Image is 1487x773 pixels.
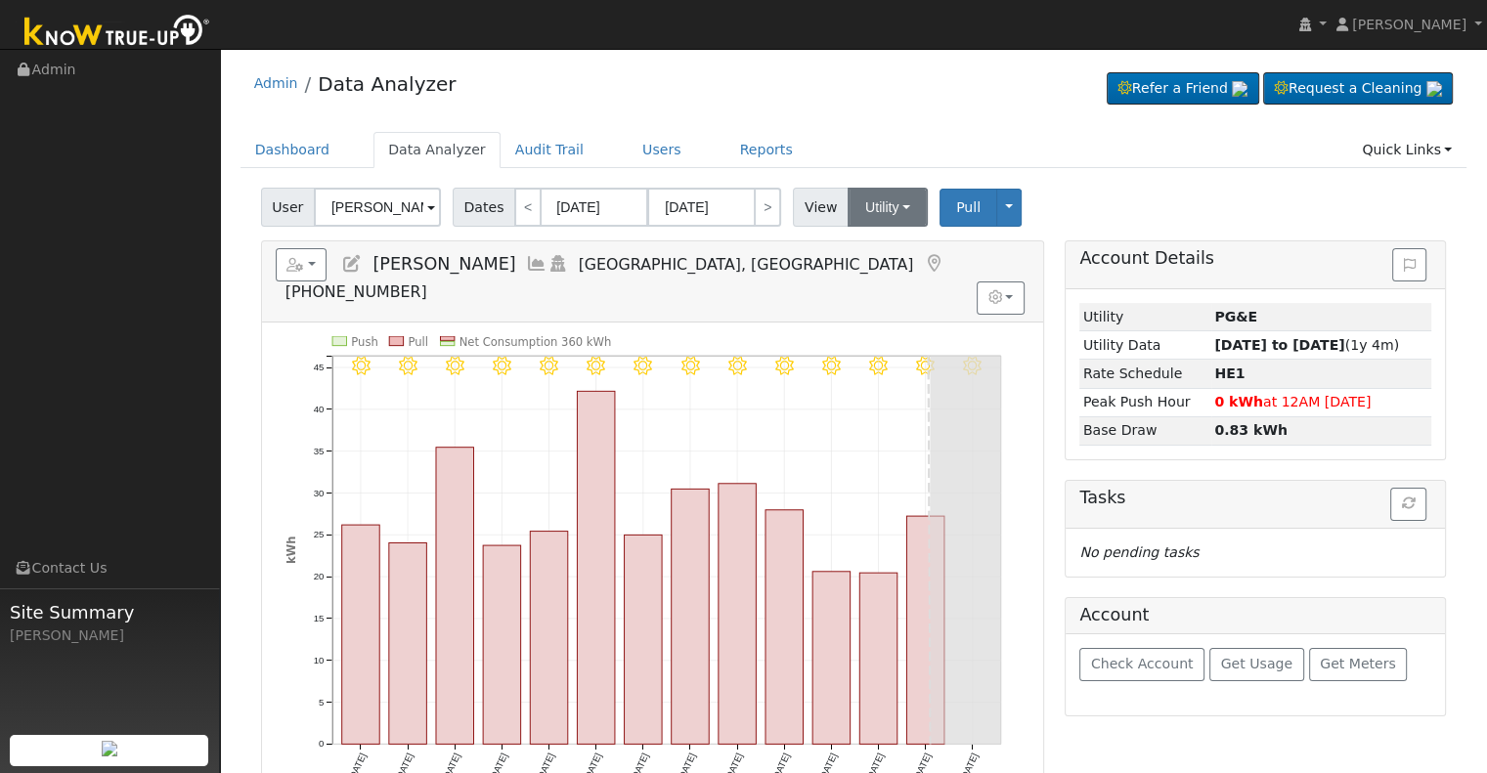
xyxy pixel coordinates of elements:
[672,489,710,744] rect: onclick=""
[1426,81,1442,97] img: retrieve
[389,542,427,744] rect: onclick=""
[1309,648,1408,681] button: Get Meters
[501,132,598,168] a: Audit Trail
[765,510,804,745] rect: onclick=""
[1214,365,1245,381] strong: Y
[1079,388,1210,416] td: Peak Push Hour
[254,75,298,91] a: Admin
[313,446,324,456] text: 35
[1079,544,1199,560] i: No pending tasks
[514,188,542,227] a: <
[1347,132,1466,168] a: Quick Links
[526,254,547,274] a: Multi-Series Graph
[530,531,568,744] rect: onclick=""
[923,254,944,274] a: Map
[1221,656,1292,671] span: Get Usage
[373,132,501,168] a: Data Analyzer
[313,487,324,497] text: 30
[906,516,944,744] rect: onclick=""
[372,254,515,274] span: [PERSON_NAME]
[341,525,379,744] rect: onclick=""
[1232,81,1247,97] img: retrieve
[285,282,427,301] span: [PHONE_NUMBER]
[436,448,474,745] rect: onclick=""
[624,535,662,744] rect: onclick=""
[351,334,378,348] text: Push
[793,188,849,227] span: View
[540,357,558,375] i: 8/09 - Clear
[579,255,914,274] span: [GEOGRAPHIC_DATA], [GEOGRAPHIC_DATA]
[628,132,696,168] a: Users
[754,188,781,227] a: >
[408,334,428,348] text: Pull
[341,254,363,274] a: Edit User (19106)
[1352,17,1466,32] span: [PERSON_NAME]
[313,404,324,414] text: 40
[318,72,456,96] a: Data Analyzer
[1209,648,1304,681] button: Get Usage
[848,188,928,227] button: Utility
[1392,248,1426,281] button: Issue History
[812,572,851,745] rect: onclick=""
[1214,337,1399,353] span: (1y 4m)
[313,571,324,581] text: 20
[1079,605,1149,624] h5: Account
[446,357,464,375] i: 8/07 - Clear
[102,741,117,756] img: retrieve
[1079,331,1210,360] td: Utility Data
[956,199,981,215] span: Pull
[1214,337,1344,353] strong: [DATE] to [DATE]
[634,357,652,375] i: 8/11 - Clear
[241,132,345,168] a: Dashboard
[10,599,209,625] span: Site Summary
[351,357,370,375] i: 8/05 - Clear
[459,334,611,348] text: Net Consumption 360 kWh
[940,189,997,227] button: Pull
[15,11,220,55] img: Know True-Up
[1079,648,1204,681] button: Check Account
[680,357,699,375] i: 8/12 - Clear
[284,536,297,564] text: kWh
[1320,656,1396,671] span: Get Meters
[725,132,808,168] a: Reports
[313,529,324,539] text: 25
[1214,422,1288,438] strong: 0.83 kWh
[1079,488,1431,508] h5: Tasks
[728,357,747,375] i: 8/13 - Clear
[314,188,441,227] input: Select a User
[1079,416,1210,445] td: Base Draw
[1214,309,1257,324] strong: ID: 14604331, authorized: 07/09/24
[313,655,324,666] text: 10
[1079,360,1210,388] td: Rate Schedule
[10,625,209,646] div: [PERSON_NAME]
[319,697,324,708] text: 5
[775,357,794,375] i: 8/14 - Clear
[319,738,324,749] text: 0
[1211,388,1432,416] td: at 12AM [DATE]
[869,357,888,375] i: 8/16 - Clear
[1079,303,1210,331] td: Utility
[822,357,841,375] i: 8/15 - Clear
[1107,72,1259,106] a: Refer a Friend
[859,573,897,744] rect: onclick=""
[398,357,416,375] i: 8/06 - Clear
[1079,248,1431,269] h5: Account Details
[313,613,324,623] text: 15
[587,357,605,375] i: 8/10 - Clear
[453,188,515,227] span: Dates
[493,357,511,375] i: 8/08 - Clear
[261,188,315,227] span: User
[916,357,935,375] i: 8/17 - Clear
[1263,72,1453,106] a: Request a Cleaning
[547,254,569,274] a: Login As (last 10/14/2024 12:21:54 PM)
[577,391,615,744] rect: onclick=""
[719,484,757,745] rect: onclick=""
[1214,394,1263,409] strong: 0 kWh
[313,362,324,372] text: 45
[1390,488,1426,521] button: Refresh
[483,545,521,744] rect: onclick=""
[1091,656,1194,671] span: Check Account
